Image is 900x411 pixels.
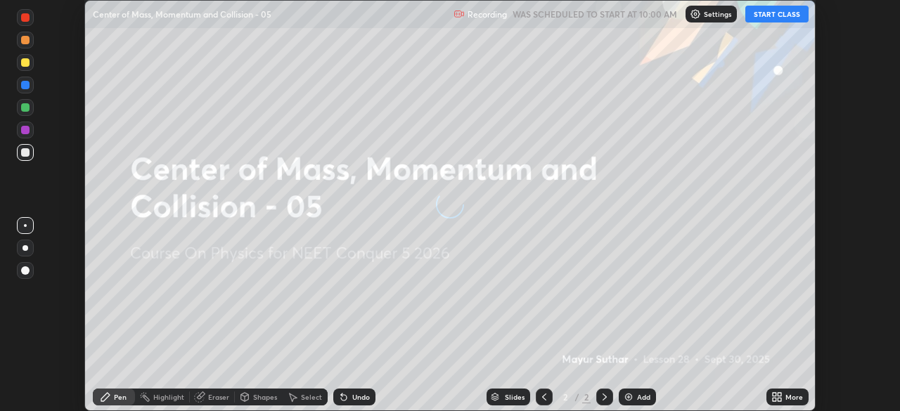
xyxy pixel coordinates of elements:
button: START CLASS [745,6,809,22]
div: Undo [352,393,370,400]
p: Center of Mass, Momentum and Collision - 05 [93,8,271,20]
div: / [575,393,579,401]
p: Settings [704,11,731,18]
div: Highlight [153,393,184,400]
img: class-settings-icons [690,8,701,20]
h5: WAS SCHEDULED TO START AT 10:00 AM [513,8,677,20]
img: add-slide-button [623,391,634,403]
div: Slides [505,393,525,400]
div: 2 [558,393,572,401]
div: More [785,393,803,400]
p: Recording [468,9,507,20]
div: Eraser [208,393,229,400]
div: Select [301,393,322,400]
div: Pen [114,393,127,400]
div: Add [637,393,650,400]
img: recording.375f2c34.svg [454,8,465,20]
div: Shapes [253,393,277,400]
div: 2 [582,391,591,403]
